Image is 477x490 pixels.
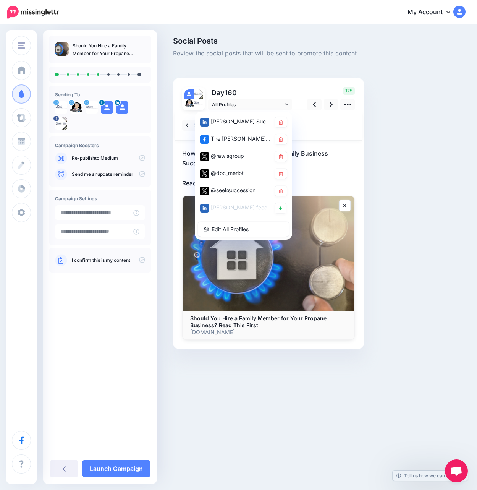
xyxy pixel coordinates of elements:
span: 160 [225,89,237,97]
img: user_default_image.png [184,89,194,99]
a: I confirm this is my content [72,257,130,263]
span: Social Posts [173,37,415,45]
h4: Campaign Boosters [55,143,145,148]
a: Edit All Profiles [198,222,289,237]
span: All Profiles [212,101,283,109]
img: facebook-square.png [200,135,209,144]
img: AvLDnNRx-84397.png [86,101,98,114]
img: 298721903_500513248743263_3748918132312345394_n-bsa146078.jpg [55,117,67,130]
div: @seeksuccession [200,186,271,195]
a: Re-publish [72,155,95,161]
h4: Campaign Settings [55,196,145,201]
b: Should You Hire a Family Member for Your Propane Business? Read This First [190,315,327,328]
a: My Account [400,3,466,22]
p: to Medium [72,155,145,162]
h4: Sending To [55,92,145,97]
div: The [PERSON_NAME] Group: Business Succession Planners page [200,134,271,144]
img: twitter-square.png [200,169,209,178]
img: wGcXMLAX-84396.jpg [184,99,194,108]
img: menu.png [18,42,25,49]
img: K4a0VqQV-84395.png [55,101,67,114]
p: How to Prevent Sibling Conflict in Family Business Succession Read more 👉 [182,148,355,188]
img: Missinglettr [7,6,59,19]
img: linkedin-square.png [200,118,209,127]
div: @doc_merlot [200,169,271,178]
img: wGcXMLAX-84396.jpg [70,101,82,114]
div: [PERSON_NAME] feed [200,203,271,213]
p: Should You Hire a Family Member for Your Propane Business? Read This First [73,42,145,57]
div: @rawlsgroup [200,151,271,161]
img: 6d529c901597350241e9acad6a64e5ed_thumb.jpg [55,42,69,56]
img: K4a0VqQV-84395.png [194,99,203,108]
a: Tell us how we can improve [393,471,468,481]
img: twitter-square.png [200,152,209,161]
img: user_default_image.png [116,101,128,114]
img: 298721903_500513248743263_3748918132312345394_n-bsa146078.jpg [194,89,203,99]
a: Open chat [445,459,468,482]
span: 175 [343,87,355,95]
div: [PERSON_NAME] Succession Planners page [200,117,271,127]
img: user_default_image.png [101,101,113,114]
p: [DOMAIN_NAME] [190,329,347,336]
p: Day [208,87,293,98]
a: All Profiles [208,99,292,110]
span: Review the social posts that will be sent to promote this content. [173,49,415,58]
img: Should You Hire a Family Member for Your Propane Business? Read This First [183,196,354,311]
p: Send me an [72,171,145,178]
a: update reminder [97,171,133,177]
img: linkedin-square.png [200,204,209,213]
img: twitter-square.png [200,187,209,195]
